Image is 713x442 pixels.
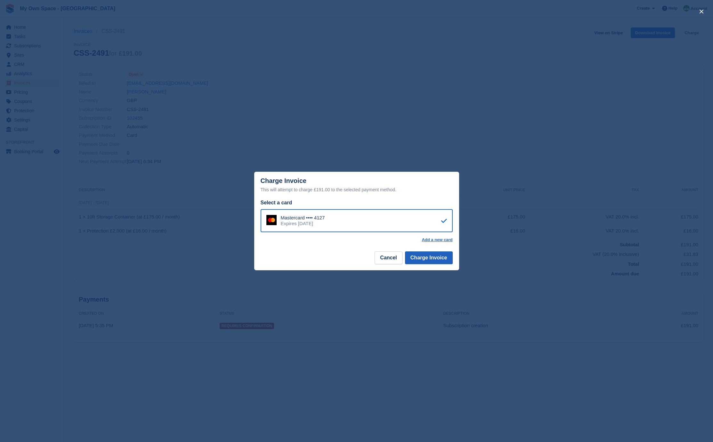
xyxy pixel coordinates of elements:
[696,6,707,17] button: close
[261,199,453,207] div: Select a card
[261,186,453,193] div: This will attempt to charge £191.00 to the selected payment method.
[375,251,402,264] button: Cancel
[405,251,453,264] button: Charge Invoice
[281,215,325,221] div: Mastercard •••• 4127
[281,221,325,226] div: Expires [DATE]
[266,215,277,225] img: Mastercard Logo
[261,177,453,193] div: Charge Invoice
[422,237,452,242] a: Add a new card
